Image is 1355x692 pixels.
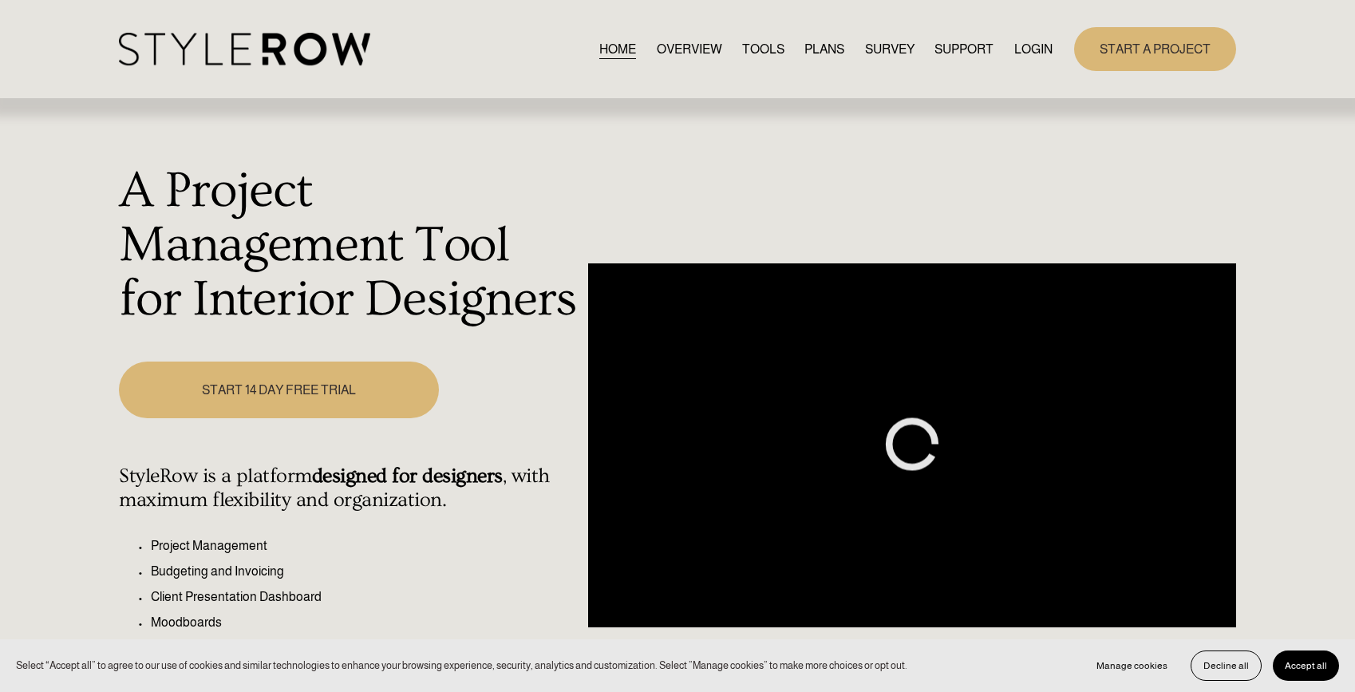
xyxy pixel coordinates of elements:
p: Select “Accept all” to agree to our use of cookies and similar technologies to enhance your brows... [16,658,907,673]
img: StyleRow [119,33,370,65]
span: Accept all [1285,660,1327,671]
button: Manage cookies [1084,650,1179,681]
a: START A PROJECT [1074,27,1236,71]
strong: designed for designers [312,465,503,488]
a: HOME [599,38,636,60]
a: PLANS [804,38,844,60]
a: OVERVIEW [657,38,722,60]
h4: StyleRow is a platform , with maximum flexibility and organization. [119,465,579,512]
a: START 14 DAY FREE TRIAL [119,362,438,418]
span: SUPPORT [934,40,994,59]
a: LOGIN [1014,38,1053,60]
a: TOOLS [742,38,784,60]
span: Decline all [1203,660,1249,671]
a: SURVEY [865,38,915,60]
p: Project Management [151,536,579,556]
span: Manage cookies [1096,660,1167,671]
p: Client Presentation Dashboard [151,587,579,607]
button: Decline all [1191,650,1262,681]
p: Moodboards [151,613,579,632]
button: Accept all [1273,650,1339,681]
p: Budgeting and Invoicing [151,562,579,581]
h1: A Project Management Tool for Interior Designers [119,164,579,326]
a: folder dropdown [934,38,994,60]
